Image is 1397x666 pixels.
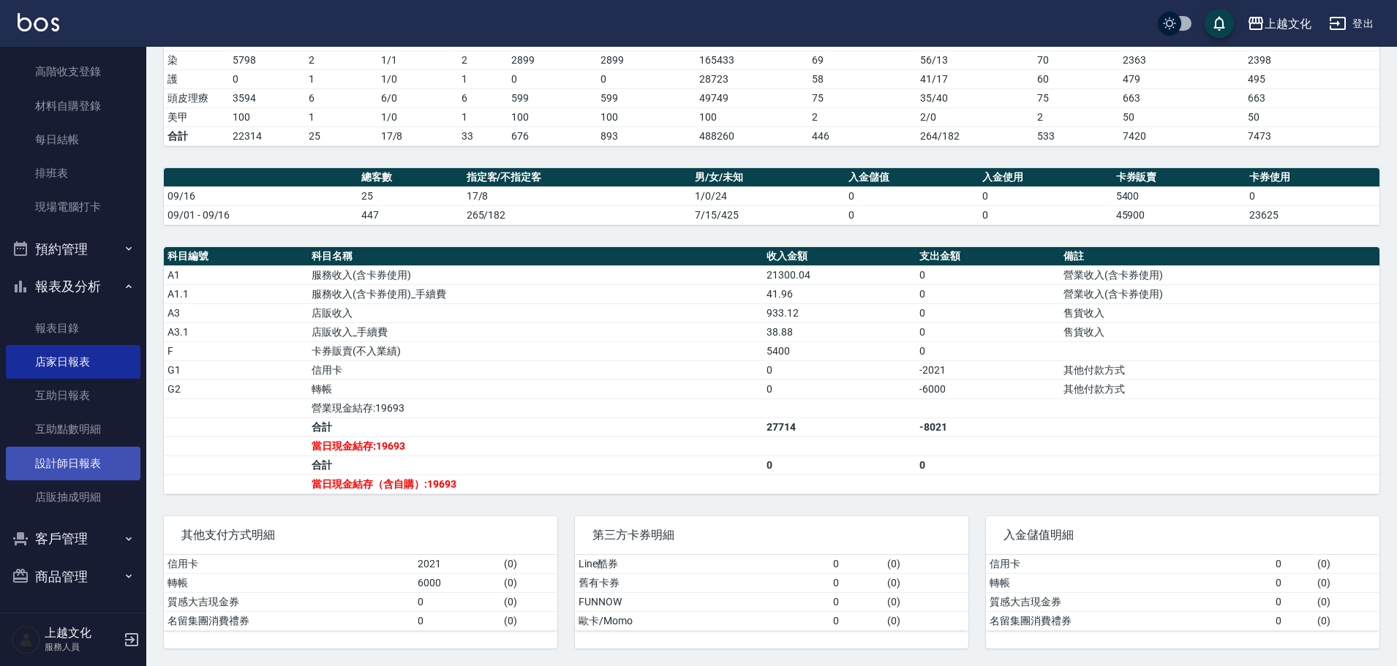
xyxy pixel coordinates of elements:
[308,417,763,436] td: 合計
[1272,573,1314,592] td: 0
[696,50,807,69] td: 165433
[986,611,1272,630] td: 名留集團消費禮券
[979,168,1112,187] th: 入金使用
[500,555,557,574] td: ( 0 )
[6,123,140,156] a: 每日結帳
[1003,528,1362,542] span: 入金儲值明細
[1323,10,1379,37] button: 登出
[164,247,1379,494] table: a dense table
[6,379,140,412] a: 互助日報表
[308,265,763,284] td: 服務收入(含卡券使用)
[164,555,557,631] table: a dense table
[763,379,916,398] td: 0
[18,13,59,31] img: Logo
[164,341,308,360] td: F
[916,88,1033,107] td: 35 / 40
[305,50,377,69] td: 2
[458,88,508,107] td: 6
[164,107,229,126] td: 美甲
[845,168,979,187] th: 入金儲值
[12,625,41,654] img: Person
[1272,611,1314,630] td: 0
[229,107,305,126] td: 100
[6,268,140,306] button: 報表及分析
[308,474,763,493] td: 當日現金結存（含自購）:19693
[463,168,692,187] th: 指定客/不指定客
[1205,9,1234,38] button: save
[164,284,308,303] td: A1.1
[1246,168,1379,187] th: 卡券使用
[358,168,463,187] th: 總客數
[414,573,500,592] td: 6000
[6,311,140,345] a: 報表目錄
[458,107,508,126] td: 1
[164,205,358,224] td: 09/01 - 09/16
[377,126,459,145] td: 17/8
[414,611,500,630] td: 0
[1060,284,1379,303] td: 營業收入(含卡券使用)
[1033,88,1119,107] td: 75
[1033,107,1119,126] td: 2
[1314,592,1379,611] td: ( 0 )
[458,126,508,145] td: 33
[763,417,916,436] td: 27714
[808,126,916,145] td: 446
[763,341,916,360] td: 5400
[508,88,597,107] td: 599
[1119,107,1245,126] td: 50
[1119,126,1245,145] td: 7420
[1060,303,1379,322] td: 售貨收入
[916,126,1033,145] td: 264/182
[1272,592,1314,611] td: 0
[979,186,1112,205] td: 0
[463,186,692,205] td: 17/8
[6,558,140,596] button: 商品管理
[414,592,500,611] td: 0
[1244,107,1379,126] td: 50
[6,55,140,88] a: 高階收支登錄
[508,126,597,145] td: 676
[164,186,358,205] td: 09/16
[6,89,140,123] a: 材料自購登錄
[1314,611,1379,630] td: ( 0 )
[6,156,140,190] a: 排班表
[1033,126,1119,145] td: 533
[1033,50,1119,69] td: 70
[884,611,968,630] td: ( 0 )
[575,592,829,611] td: FUNNOW
[808,88,916,107] td: 75
[1060,360,1379,379] td: 其他付款方式
[377,107,459,126] td: 1 / 0
[308,322,763,341] td: 店販收入_手續費
[696,88,807,107] td: 49749
[164,88,229,107] td: 頭皮理療
[597,69,696,88] td: 0
[845,205,979,224] td: 0
[916,265,1060,284] td: 0
[597,88,696,107] td: 599
[500,592,557,611] td: ( 0 )
[164,247,308,266] th: 科目編號
[597,50,696,69] td: 2899
[829,573,884,592] td: 0
[229,50,305,69] td: 5798
[597,126,696,145] td: 893
[508,69,597,88] td: 0
[6,230,140,268] button: 預約管理
[592,528,951,542] span: 第三方卡券明細
[1272,555,1314,574] td: 0
[1060,379,1379,398] td: 其他付款方式
[763,303,916,322] td: 933.12
[986,555,1379,631] table: a dense table
[575,555,968,631] table: a dense table
[164,379,308,398] td: G2
[763,455,916,474] td: 0
[829,611,884,630] td: 0
[884,592,968,611] td: ( 0 )
[6,190,140,224] a: 現場電腦打卡
[916,417,1060,436] td: -8021
[808,69,916,88] td: 58
[1244,126,1379,145] td: 7473
[1119,69,1245,88] td: 479
[45,626,119,640] h5: 上越文化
